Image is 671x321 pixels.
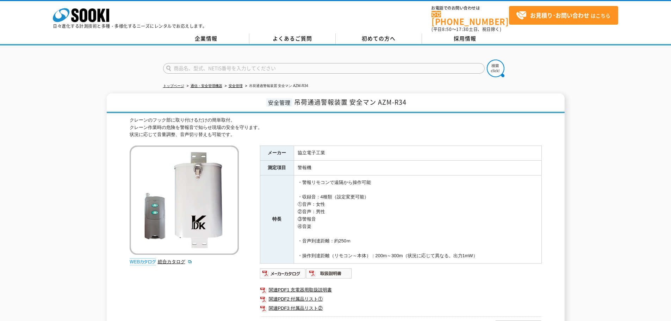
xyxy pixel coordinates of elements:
a: よくあるご質問 [249,33,336,44]
input: 商品名、型式、NETIS番号を入力してください [163,63,485,74]
span: はこちら [516,10,610,21]
a: 通信・安全管理機器 [191,84,222,88]
a: 総合カタログ [158,259,192,264]
span: 8:50 [442,26,452,32]
img: 吊荷通過警報装置 安全マン AZM-R34 [130,146,239,255]
span: (平日 ～ 土日、祝日除く) [431,26,501,32]
span: 初めての方へ [362,35,396,42]
th: 測定項目 [260,161,294,175]
td: 協立電子工業 [294,146,541,161]
a: お見積り･お問い合わせはこちら [509,6,618,25]
a: 安全管理 [229,84,243,88]
img: webカタログ [130,258,156,265]
a: 取扱説明書 [306,272,352,278]
a: 関連PDF3 付属品リスト② [260,304,542,313]
a: メーカーカタログ [260,272,306,278]
td: 警報機 [294,161,541,175]
img: 取扱説明書 [306,268,352,279]
li: 吊荷通過警報装置 安全マン AZM-R34 [244,82,308,90]
td: ・警報リモコンで遠隔から操作可能 ・収録音：4種類（設定変更可能） ①音声：女性 ②音声：男性 ③警報音 ④音楽 ・音声到達距離：約250ｍ ・操作到達距離（リモコン～本体）：200m～300m... [294,175,541,263]
a: トップページ [163,84,184,88]
div: クレーンのフック部に取り付けるだけの簡単取付。 クレーン作業時の危険を警報音で知らせ現場の安全を守ります。 状況に応じて音量調整、音声切り替えも可能です。 [130,117,542,138]
a: 初めての方へ [336,33,422,44]
span: 吊荷通過警報装置 安全マン AZM-R34 [294,97,406,107]
p: 日々進化する計測技術と多種・多様化するニーズにレンタルでお応えします。 [53,24,207,28]
a: 関連PDF1 充電器用取扱説明書 [260,285,542,295]
a: 採用情報 [422,33,508,44]
span: 17:30 [456,26,469,32]
img: btn_search.png [487,60,504,77]
th: メーカー [260,146,294,161]
span: お電話でのお問い合わせは [431,6,509,10]
img: メーカーカタログ [260,268,306,279]
span: 安全管理 [266,98,292,106]
a: [PHONE_NUMBER] [431,11,509,25]
th: 特長 [260,175,294,263]
a: 企業情報 [163,33,249,44]
strong: お見積り･お問い合わせ [530,11,589,19]
a: 関連PDF2 付属品リスト① [260,295,542,304]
